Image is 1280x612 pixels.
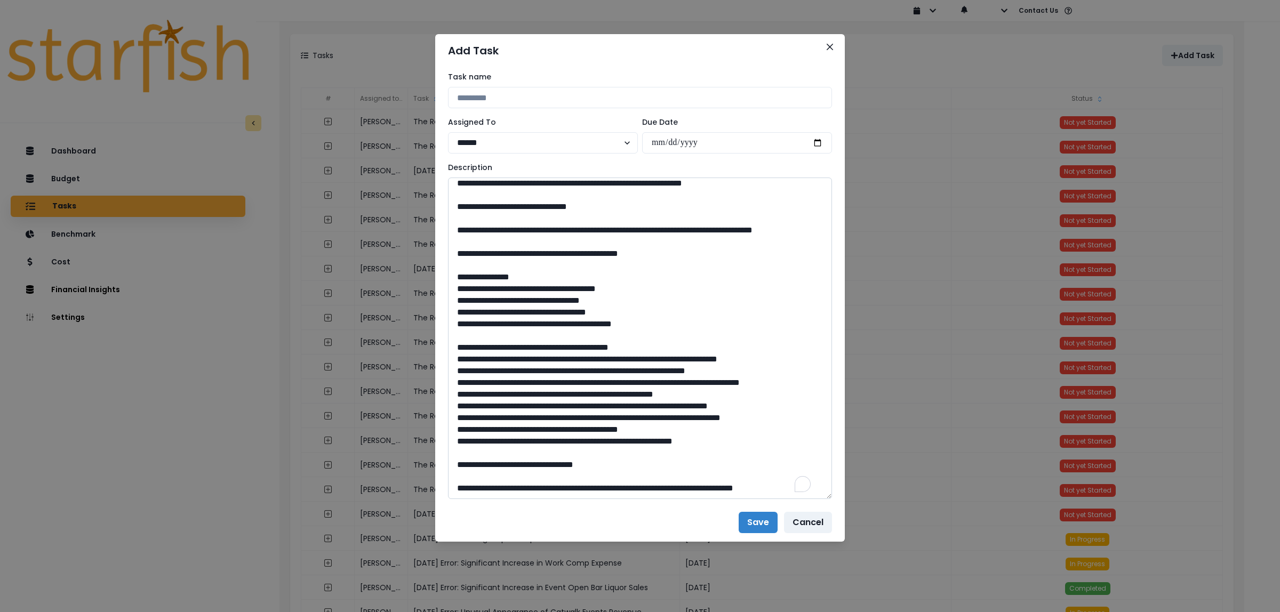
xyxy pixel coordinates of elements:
label: Description [448,162,826,173]
label: Task name [448,71,826,83]
header: Add Task [435,34,845,67]
label: Assigned To [448,117,631,128]
button: Close [821,38,838,55]
button: Cancel [784,512,832,533]
textarea: To enrich screen reader interactions, please activate Accessibility in Grammarly extension settings [448,178,832,499]
button: Save [739,512,778,533]
label: Due Date [642,117,826,128]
